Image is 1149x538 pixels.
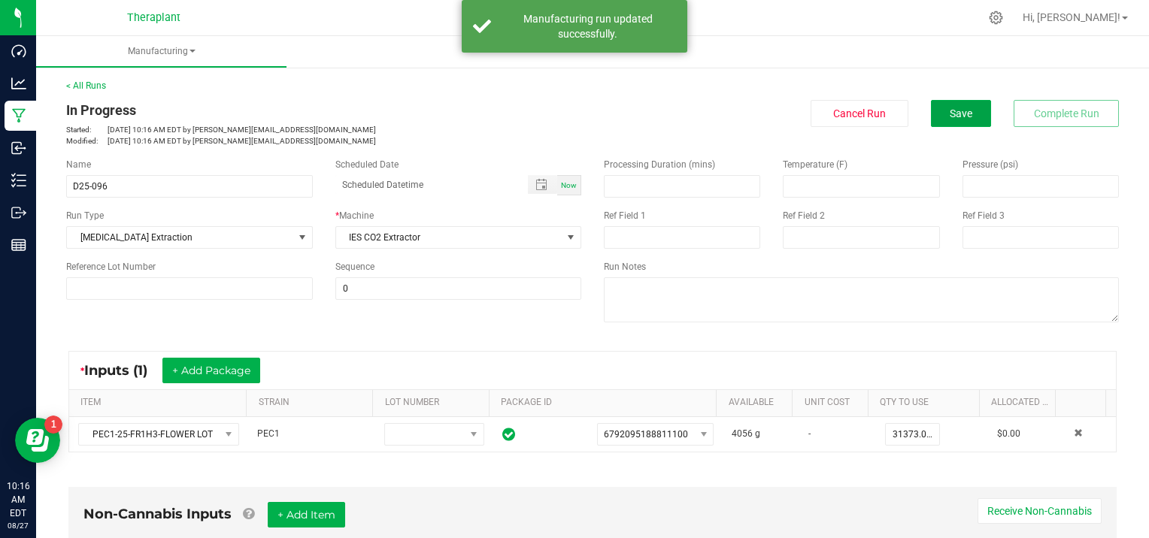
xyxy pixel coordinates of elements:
[950,107,972,119] span: Save
[44,416,62,434] iframe: Resource center unread badge
[335,175,513,194] input: Scheduled Datetime
[987,11,1005,25] div: Manage settings
[339,210,374,221] span: Machine
[604,429,688,440] span: 6792095188811100
[604,210,646,221] span: Ref Field 1
[336,227,562,248] span: IES CO2 Extractor
[783,210,825,221] span: Ref Field 2
[805,397,863,409] a: Unit CostSortable
[66,80,106,91] a: < All Runs
[1034,107,1099,119] span: Complete Run
[783,159,847,170] span: Temperature (F)
[66,100,581,120] div: In Progress
[36,36,286,68] a: Manufacturing
[732,428,753,439] span: 4056
[162,358,260,383] button: + Add Package
[335,159,399,170] span: Scheduled Date
[1014,100,1119,127] button: Complete Run
[499,11,676,41] div: Manufacturing run updated successfully.
[7,520,29,531] p: 08/27
[257,428,280,439] span: PEC1
[79,424,220,445] span: PEC1-25-FR1H3-FLOWER LOT
[501,397,711,409] a: PACKAGE IDSortable
[11,237,26,252] inline-svg: Reports
[385,397,484,409] a: LOT NUMBERSortable
[66,159,91,170] span: Name
[811,100,908,127] button: Cancel Run
[880,397,973,409] a: QTY TO USESortable
[755,428,760,439] span: g
[808,428,811,439] span: -
[1067,397,1100,409] a: Sortable
[66,124,581,135] p: [DATE] 10:16 AM EDT by [PERSON_NAME][EMAIL_ADDRESS][DOMAIN_NAME]
[991,397,1049,409] a: Allocated CostSortable
[11,108,26,123] inline-svg: Manufacturing
[78,423,239,446] span: NO DATA FOUND
[604,159,715,170] span: Processing Duration (mins)
[7,479,29,520] p: 10:16 AM EDT
[127,11,180,24] span: Theraplant
[729,397,787,409] a: AVAILABLESortable
[80,397,241,409] a: ITEMSortable
[997,428,1020,439] span: $0.00
[15,418,60,463] iframe: Resource center
[66,261,156,272] span: Reference Lot Number
[66,124,108,135] span: Started:
[66,135,108,147] span: Modified:
[528,175,557,194] span: Toggle popup
[67,227,293,248] span: [MEDICAL_DATA] Extraction
[66,209,104,222] span: Run Type
[11,44,26,59] inline-svg: Dashboard
[83,506,232,522] span: Non-Cannabis Inputs
[243,506,254,522] a: Add Non-Cannabis items that were also consumed in the run (e.g. gloves and packaging); Also add N...
[833,107,886,119] span: Cancel Run
[36,45,286,58] span: Manufacturing
[268,502,345,527] button: + Add Item
[66,135,581,147] p: [DATE] 10:16 AM EDT by [PERSON_NAME][EMAIL_ADDRESS][DOMAIN_NAME]
[84,362,162,379] span: Inputs (1)
[502,425,515,443] span: In Sync
[335,261,374,272] span: Sequence
[561,181,577,189] span: Now
[604,261,646,272] span: Run Notes
[11,141,26,156] inline-svg: Inbound
[259,397,367,409] a: STRAINSortable
[11,205,26,220] inline-svg: Outbound
[1023,11,1120,23] span: Hi, [PERSON_NAME]!
[978,498,1102,524] button: Receive Non-Cannabis
[963,210,1005,221] span: Ref Field 3
[11,76,26,91] inline-svg: Analytics
[963,159,1018,170] span: Pressure (psi)
[931,100,991,127] button: Save
[11,173,26,188] inline-svg: Inventory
